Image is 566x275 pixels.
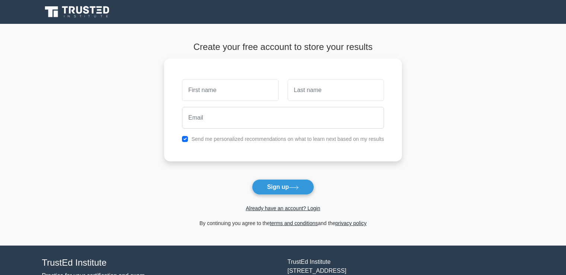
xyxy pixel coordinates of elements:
label: Send me personalized recommendations on what to learn next based on my results [191,136,384,142]
a: terms and conditions [270,220,318,226]
input: Last name [288,79,384,101]
input: First name [182,79,278,101]
div: By continuing you agree to the and the [160,219,406,228]
h4: TrustEd Institute [42,257,279,268]
h4: Create your free account to store your results [164,42,402,53]
input: Email [182,107,384,129]
a: Already have an account? Login [246,205,320,211]
a: privacy policy [335,220,367,226]
button: Sign up [252,179,314,195]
